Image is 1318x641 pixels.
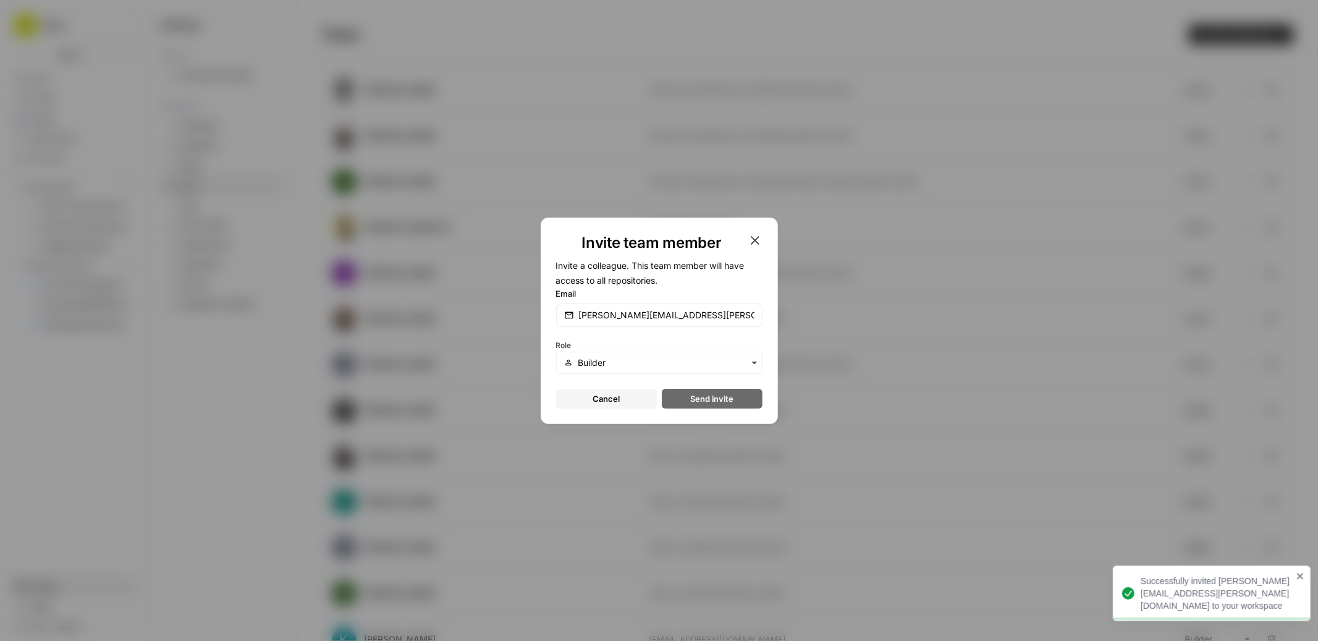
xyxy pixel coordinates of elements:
[662,389,762,409] button: Send invite
[556,233,748,253] h1: Invite team member
[556,287,762,300] label: Email
[556,389,657,409] button: Cancel
[579,309,754,321] input: email@company.com
[593,393,620,405] span: Cancel
[578,357,754,369] input: Builder
[690,393,733,405] span: Send invite
[556,341,572,350] span: Role
[1296,571,1305,581] button: close
[1141,575,1293,612] div: Successfully invited [PERSON_NAME][EMAIL_ADDRESS][PERSON_NAME][DOMAIN_NAME] to your workspace
[556,260,745,286] span: Invite a colleague. This team member will have access to all repositories.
